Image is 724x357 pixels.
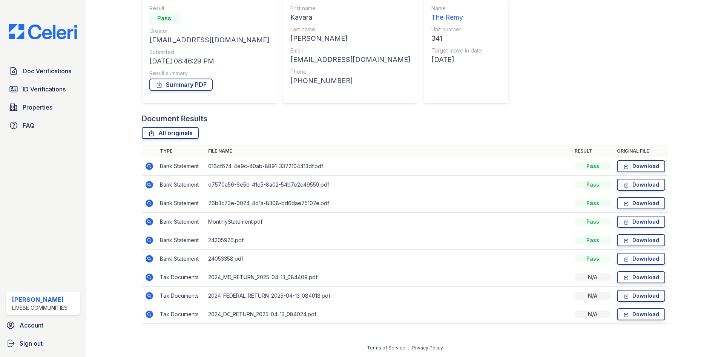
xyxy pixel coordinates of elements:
div: [PERSON_NAME] [12,295,67,304]
div: Target move in date [431,47,482,54]
div: Pass [575,181,611,189]
div: Pass [575,255,611,263]
td: 016cf674-4e9c-40ab-8891-3372104413df.pdf [205,157,572,176]
td: Bank Statement [157,250,205,268]
div: The Remy [431,12,482,23]
div: Phone [290,68,410,76]
a: ID Verifications [6,82,80,97]
a: Download [617,308,665,320]
a: Download [617,271,665,283]
a: Doc Verifications [6,63,80,79]
div: Kavara [290,12,410,23]
div: First name [290,5,410,12]
td: 24205926.pdf [205,231,572,250]
span: Sign out [20,339,43,348]
td: Bank Statement [157,157,205,176]
td: 24053358.pdf [205,250,572,268]
a: Download [617,253,665,265]
div: Name [431,5,482,12]
td: Bank Statement [157,194,205,213]
a: Download [617,179,665,191]
img: CE_Logo_Blue-a8612792a0a2168367f1c8372b55b34899dd931a85d93a1a3d3e32e68fde9ad4.png [3,24,83,39]
td: 2024_MD_RETURN_2025-04-13_084409.pdf [205,268,572,287]
span: ID Verifications [23,85,66,94]
th: Type [157,145,205,157]
div: Pass [575,218,611,226]
td: Bank Statement [157,176,205,194]
td: MonthlyStatement.pdf [205,213,572,231]
td: Tax Documents [157,287,205,305]
div: LiveBe Communities [12,304,67,312]
td: 76b3c73e-0024-4d1a-8308-bd6dae75107e.pdf [205,194,572,213]
span: Doc Verifications [23,66,71,76]
div: Creator [149,27,269,35]
a: FAQ [6,118,80,133]
div: Pass [575,236,611,244]
td: Tax Documents [157,268,205,287]
div: | [408,345,410,351]
a: All originals [142,127,199,139]
a: Privacy Policy [412,345,443,351]
div: [DATE] 08:46:29 PM [149,56,269,66]
a: Properties [6,100,80,115]
td: Tax Documents [157,305,205,324]
div: Last name [290,26,410,33]
div: [EMAIL_ADDRESS][DOMAIN_NAME] [149,35,269,45]
td: 2024_DC_RETURN_2025-04-13_084024.pdf [205,305,572,324]
a: Terms of Service [367,345,405,351]
td: d7570a56-6e5d-41e5-8a02-54b7e2c49559.pdf [205,176,572,194]
div: Document Results [142,113,207,124]
a: Download [617,197,665,209]
div: [PERSON_NAME] [290,33,410,44]
span: Properties [23,103,52,112]
th: Original file [614,145,668,157]
div: [EMAIL_ADDRESS][DOMAIN_NAME] [290,54,410,65]
a: Download [617,290,665,302]
div: Email [290,47,410,54]
div: Submitted [149,48,269,56]
div: Pass [575,199,611,207]
div: Pass [149,12,179,24]
div: [PHONE_NUMBER] [290,76,410,86]
div: Unit number [431,26,482,33]
span: Account [20,321,43,330]
a: Account [3,318,83,333]
div: N/A [575,311,611,318]
span: FAQ [23,121,35,130]
div: N/A [575,292,611,300]
a: Sign out [3,336,83,351]
th: Result [572,145,614,157]
a: Download [617,234,665,246]
a: Summary PDF [149,79,213,91]
div: [DATE] [431,54,482,65]
a: Download [617,160,665,172]
a: Download [617,216,665,228]
td: 2024_FEDERAL_RETURN_2025-04-13_084018.pdf [205,287,572,305]
div: N/A [575,274,611,281]
div: Result [149,5,269,12]
div: Pass [575,162,611,170]
td: Bank Statement [157,213,205,231]
th: File name [205,145,572,157]
td: Bank Statement [157,231,205,250]
div: Result summary [149,70,269,77]
a: Name The Remy [431,5,482,23]
div: 341 [431,33,482,44]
